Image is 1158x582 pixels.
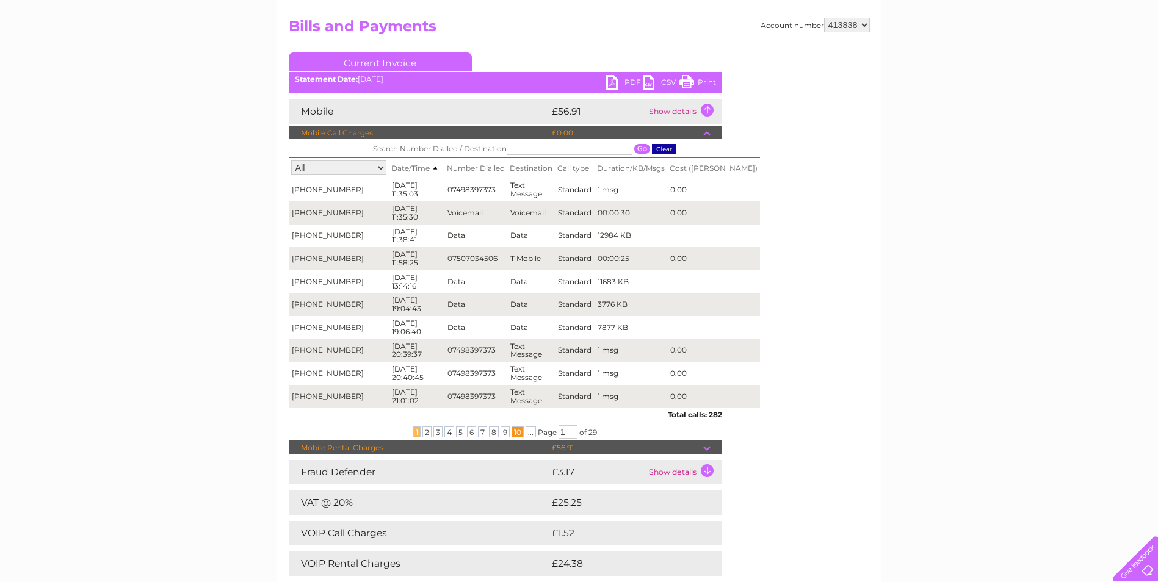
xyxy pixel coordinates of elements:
[555,362,595,385] td: Standard
[501,426,510,437] span: 9
[667,247,760,270] td: 0.00
[444,225,507,248] td: Data
[289,139,760,158] th: Search Number Dialled / Destination
[295,74,358,84] b: Statement Date:
[422,426,432,437] span: 2
[588,428,597,437] span: 29
[679,75,716,93] a: Print
[555,201,595,225] td: Standard
[646,460,722,484] td: Show details
[595,178,667,201] td: 1 msg
[289,460,549,484] td: Fraud Defender
[389,316,444,339] td: [DATE] 19:06:40
[489,426,499,437] span: 8
[413,426,421,437] span: 1
[289,75,722,84] div: [DATE]
[433,426,443,437] span: 3
[595,225,667,248] td: 12984 KB
[389,178,444,201] td: [DATE] 11:35:03
[447,163,505,173] span: Number Dialled
[667,201,760,225] td: 0.00
[555,339,595,362] td: Standard
[389,201,444,225] td: [DATE] 11:35:30
[289,551,549,576] td: VOIP Rental Charges
[389,293,444,316] td: [DATE] 19:04:43
[510,163,552,173] span: Destination
[391,163,442,173] span: Date/Time
[538,428,557,437] span: Page
[606,75,643,93] a: PDF
[289,339,389,362] td: [PHONE_NUMBER]
[597,163,665,173] span: Duration/KB/Msgs
[646,99,722,124] td: Show details
[1118,52,1146,61] a: Log out
[289,316,389,339] td: [PHONE_NUMBER]
[289,521,549,545] td: VOIP Call Charges
[289,126,549,140] td: Mobile Call Charges
[555,293,595,316] td: Standard
[289,270,389,293] td: [PHONE_NUMBER]
[557,163,589,173] span: Call type
[389,270,444,293] td: [DATE] 13:14:16
[289,178,389,201] td: [PHONE_NUMBER]
[667,178,760,201] td: 0.00
[555,178,595,201] td: Standard
[507,178,555,201] td: Text Message
[507,225,555,248] td: Data
[928,6,1012,21] a: 0333 014 3131
[761,18,870,32] div: Account number
[595,270,667,293] td: 11683 KB
[667,385,760,408] td: 0.00
[291,7,868,59] div: Clear Business is a trading name of Verastar Limited (registered in [GEOGRAPHIC_DATA] No. 3667643...
[974,52,1001,61] a: Energy
[595,247,667,270] td: 00:00:25
[507,339,555,362] td: Text Message
[549,440,703,455] td: £56.91
[643,75,679,93] a: CSV
[289,225,389,248] td: [PHONE_NUMBER]
[555,270,595,293] td: Standard
[389,385,444,408] td: [DATE] 21:01:02
[289,293,389,316] td: [PHONE_NUMBER]
[549,126,703,140] td: £0.00
[467,426,476,437] span: 6
[595,385,667,408] td: 1 msg
[595,293,667,316] td: 3776 KB
[389,247,444,270] td: [DATE] 11:58:25
[549,551,698,576] td: £24.38
[549,460,646,484] td: £3.17
[289,440,549,455] td: Mobile Rental Charges
[444,178,507,201] td: 07498397373
[512,426,524,437] span: 10
[507,316,555,339] td: Data
[507,247,555,270] td: T Mobile
[289,18,870,41] h2: Bills and Payments
[549,490,697,515] td: £25.25
[389,362,444,385] td: [DATE] 20:40:45
[507,293,555,316] td: Data
[444,247,507,270] td: 07507034506
[389,339,444,362] td: [DATE] 20:39:37
[1052,52,1069,61] a: Blog
[549,99,646,124] td: £56.91
[444,270,507,293] td: Data
[595,201,667,225] td: 00:00:30
[555,385,595,408] td: Standard
[444,362,507,385] td: 07498397373
[444,339,507,362] td: 07498397373
[1077,52,1107,61] a: Contact
[289,247,389,270] td: [PHONE_NUMBER]
[526,426,536,437] span: ...
[670,163,758,173] span: Cost ([PERSON_NAME])
[507,385,555,408] td: Text Message
[444,316,507,339] td: Data
[40,32,103,69] img: logo.png
[289,52,472,71] a: Current Invoice
[595,316,667,339] td: 7877 KB
[507,201,555,225] td: Voicemail
[1008,52,1044,61] a: Telecoms
[579,428,587,437] span: of
[444,426,454,437] span: 4
[555,247,595,270] td: Standard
